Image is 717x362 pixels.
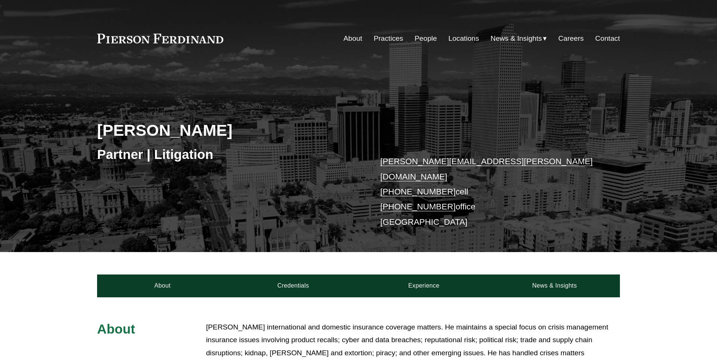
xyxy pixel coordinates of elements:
[380,187,456,196] a: [PHONE_NUMBER]
[595,31,620,46] a: Contact
[358,274,489,297] a: Experience
[380,157,593,181] a: [PERSON_NAME][EMAIL_ADDRESS][PERSON_NAME][DOMAIN_NAME]
[415,31,437,46] a: People
[489,274,620,297] a: News & Insights
[491,31,547,46] a: folder dropdown
[380,154,598,230] p: cell office [GEOGRAPHIC_DATA]
[97,146,358,163] h3: Partner | Litigation
[380,202,456,211] a: [PHONE_NUMBER]
[97,322,135,336] span: About
[97,120,358,140] h2: [PERSON_NAME]
[97,274,228,297] a: About
[558,31,584,46] a: Careers
[374,31,403,46] a: Practices
[448,31,479,46] a: Locations
[344,31,362,46] a: About
[228,274,358,297] a: Credentials
[491,32,542,45] span: News & Insights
